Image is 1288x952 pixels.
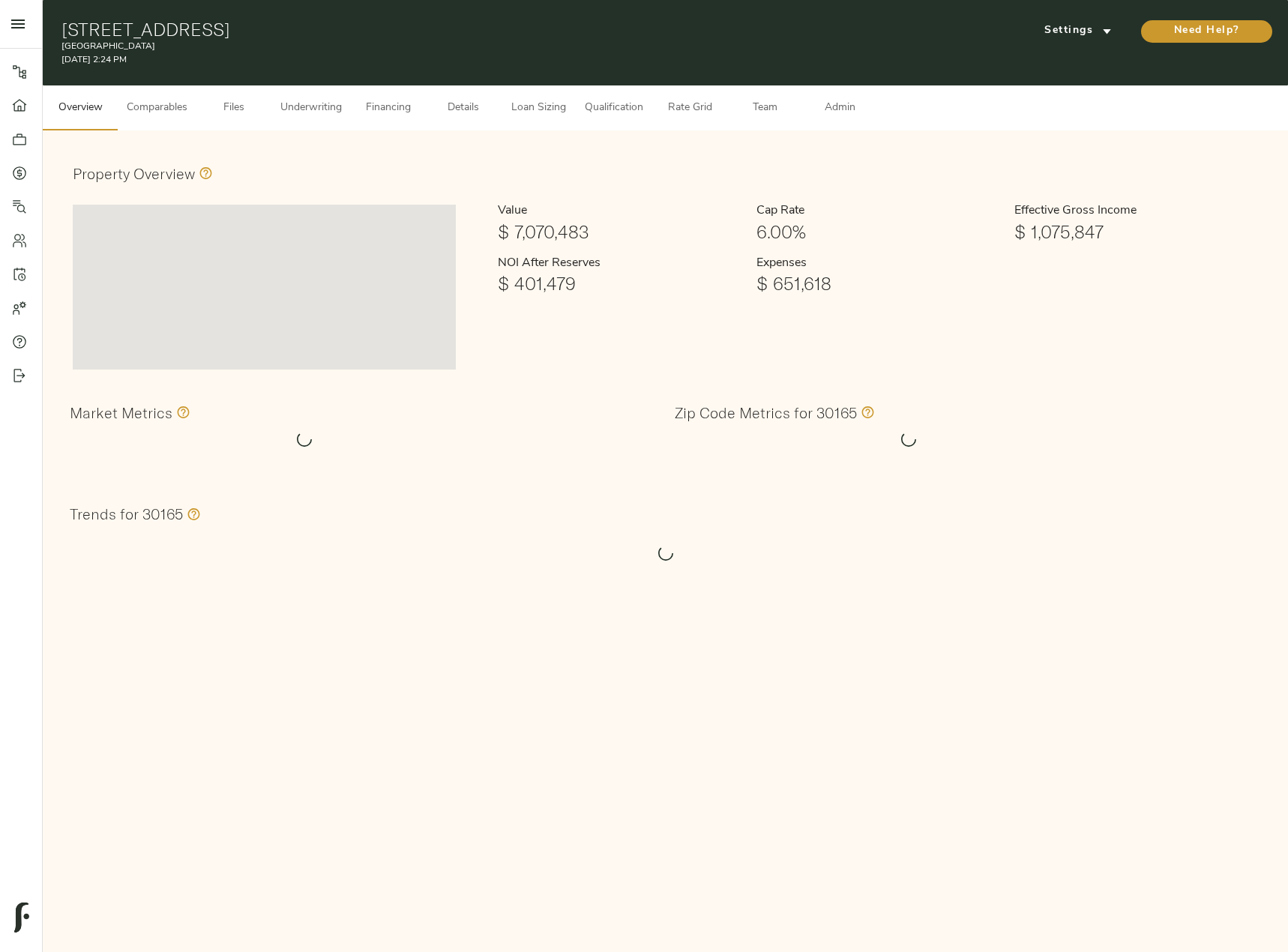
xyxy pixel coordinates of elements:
span: Team [736,99,793,118]
span: Overview [52,99,109,118]
span: Comparables [127,99,187,118]
p: [DATE] 2:24 PM [61,53,867,67]
span: Details [435,99,492,118]
h1: $ 651,618 [756,273,1003,294]
p: [GEOGRAPHIC_DATA] [61,40,867,53]
h3: Zip Code Metrics for 30165 [675,404,857,421]
span: Rate Grid [661,99,718,118]
svg: Values in this section only include information specific to the 30165 zip code [857,403,875,421]
h1: [STREET_ADDRESS] [61,19,867,40]
h6: Cap Rate [756,202,1003,221]
h3: Property Overview [73,165,195,182]
span: Files [205,99,262,118]
h6: Expenses [756,254,1003,274]
span: Need Help? [1156,22,1257,40]
h1: $ 1,075,847 [1014,221,1261,242]
button: Settings [1022,19,1134,42]
h3: Market Metrics [70,404,172,421]
h6: NOI After Reserves [498,254,744,274]
svg: Values in this section comprise all zip codes within the market [172,403,190,421]
span: Qualification [585,99,643,118]
h3: Trends for 30165 [70,505,183,522]
span: Admin [811,99,868,118]
button: Need Help? [1141,20,1272,43]
span: Settings [1037,22,1119,40]
h6: Effective Gross Income [1014,202,1261,221]
h6: Value [498,202,744,221]
span: Financing [360,99,417,118]
span: Loan Sizing [510,99,567,118]
span: Underwriting [280,99,342,118]
h1: $ 7,070,483 [498,221,744,242]
h1: $ 401,479 [498,273,744,294]
h1: 6.00% [756,221,1003,242]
